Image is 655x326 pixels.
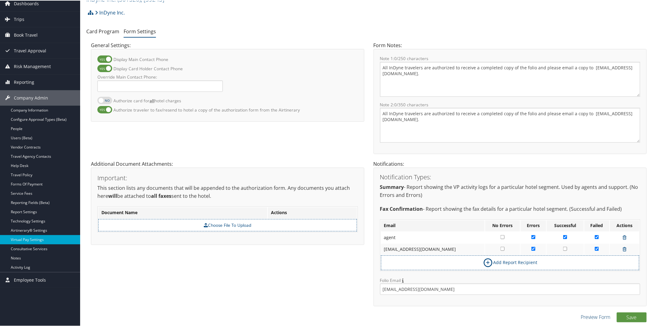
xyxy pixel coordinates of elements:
strong: all [149,97,154,103]
p: This section lists any documents that will be appended to the authorization form. Any documents y... [97,184,358,199]
label: Display Card Holder Contact Phone [113,62,183,74]
a: Card Program [86,27,119,34]
h3: Notification Types: [380,173,641,180]
th: Email [381,220,485,231]
a: Form Settings [124,27,156,34]
label: Choose File To Upload [102,222,354,228]
textarea: All InDyne travelers are authorized to receive a completed copy of the folio and please email a c... [380,107,641,142]
span: Travel Approval [14,43,46,58]
p: - Report showing the fax details for a particular hotel segment. (Successful and Failed) [380,205,641,213]
p: - Report showing the VP activity logs for a particular hotel segment. Used by agents and support.... [380,183,641,198]
span: 0 [395,55,397,61]
th: Document Name [98,207,267,218]
strong: Fax Confirmation [380,205,423,212]
div: Form Notes: [369,41,652,160]
button: Save [617,312,647,322]
div: Additional Document Attachments: [86,160,369,251]
input: Folio Email [380,283,641,294]
span: Trips [14,11,24,26]
strong: will [108,192,117,199]
span: Book Travel [14,27,38,42]
label: Authorize traveler to fax/resend to hotel a copy of the authorization form from the Airtinerary [113,104,300,115]
span: Reporting [14,74,34,89]
label: Display Main Contact Phone [113,53,168,64]
a: Add Report Recipient [483,259,538,265]
th: Failed [584,220,609,231]
textarea: All InDyne travelers are authorized to receive a completed copy of the folio and please email a c... [380,61,641,96]
label: Note 2: /350 characters [380,101,641,107]
span: Employee Tools [14,272,46,287]
strong: Summary [380,183,404,190]
label: Note 1: /250 characters [380,55,641,61]
span: Company Admin [14,90,48,105]
div: Notifications: [369,160,652,312]
td: [EMAIL_ADDRESS][DOMAIN_NAME] [381,243,485,254]
td: agent [381,231,485,242]
th: Successful [547,220,584,231]
strong: all faxes [151,192,171,199]
div: General Settings: [86,41,369,127]
a: Preview Form [581,313,611,320]
a: InDyne Inc. [95,6,125,18]
span: 0 [395,101,397,107]
span: Risk Management [14,58,51,74]
label: Folio Email [380,277,641,294]
th: Actions [268,207,357,218]
label: Authorize card for hotel charges [113,94,181,106]
label: Override Main Contact Phone: [97,73,223,79]
th: Actions [610,220,639,231]
th: Errors [521,220,546,231]
th: No Errors [485,220,520,231]
h3: Important: [97,174,358,181]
